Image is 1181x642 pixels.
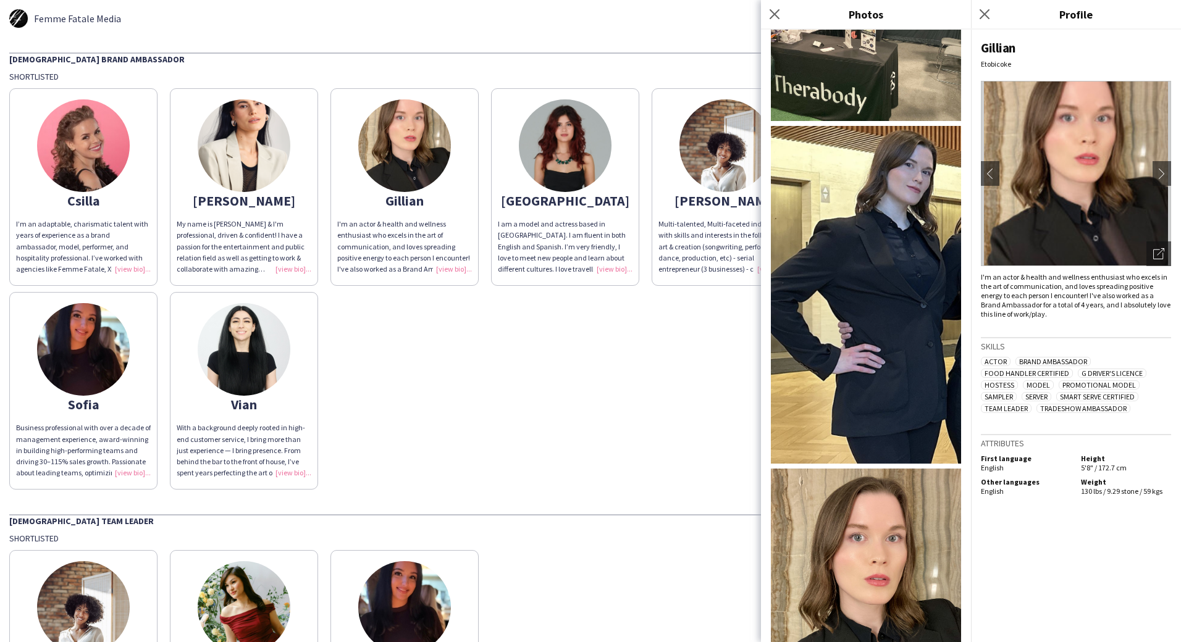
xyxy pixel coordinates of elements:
[981,454,1071,463] h5: First language
[16,399,151,410] div: Sofia
[1081,486,1162,496] span: 130 lbs / 9.29 stone / 59 kgs
[37,303,130,396] img: thumb-4404051c-6014-4609-84ce-abbf3c8e62f3.jpg
[9,533,1172,544] div: Shortlisted
[1081,463,1127,472] span: 5'8" / 172.7 cm
[1023,380,1054,390] span: Model
[981,369,1073,378] span: Food Handler Certified
[1081,454,1171,463] h5: Height
[9,9,28,28] img: thumb-5d261e8036265.jpg
[1059,380,1140,390] span: Promotional Model
[981,357,1011,366] span: Actor
[981,341,1171,352] h3: Skills
[16,195,151,206] div: Csilla
[981,40,1171,56] div: Gillian
[177,219,311,275] div: My name is [PERSON_NAME] & I'm professional, driven & confident! I have a passion for the enterta...
[1078,369,1146,378] span: G Driver's Licence
[337,195,472,206] div: Gillian
[1056,392,1138,401] span: Smart Serve Certified
[1146,241,1171,266] div: Open photos pop-in
[519,99,612,192] img: thumb-35fa3feb-fcf2-430b-b907-b0b90241f34d.jpg
[16,219,151,275] div: I’m an adaptable, charismatic talent with years of experience as a brand ambassador, model, perfo...
[198,99,290,192] img: thumb-68a7447e5e02d.png
[658,195,793,206] div: [PERSON_NAME]
[16,422,151,478] div: Business professional with over a decade of management experience, award-winning in building high...
[971,6,1181,22] h3: Profile
[981,272,1170,319] span: I'm an actor & health and wellness enthusiast who excels in the art of communication, and loves s...
[1081,477,1171,486] h5: Weight
[9,52,1172,65] div: [DEMOGRAPHIC_DATA] Brand Ambassador
[981,59,1171,69] div: Etobicoke
[679,99,772,192] img: thumb-ccd8f9e4-34f5-45c6-b702-e2d621c1b25d.jpg
[177,195,311,206] div: [PERSON_NAME]
[198,303,290,396] img: thumb-39854cd5-1e1b-4859-a9f5-70b3ac76cbb6.jpg
[177,422,311,478] div: With a background deeply rooted in high-end customer service, I bring more than just experience —...
[337,219,471,296] span: I'm an actor & health and wellness enthusiast who excels in the art of communication, and loves s...
[498,195,633,206] div: [GEOGRAPHIC_DATA]
[9,514,1172,527] div: [DEMOGRAPHIC_DATA] Team Leader
[981,438,1171,449] h3: Attributes
[177,399,311,410] div: Vian
[9,71,1172,82] div: Shortlisted
[771,126,961,464] img: Crew photo 1060809
[981,404,1032,413] span: Team Leader
[358,99,451,192] img: thumb-686ed2b01dae5.jpeg
[498,219,633,275] div: I am a model and actress based in [GEOGRAPHIC_DATA]. I am fluent in both English and Spanish. I’m...
[981,486,1004,496] span: English
[981,380,1018,390] span: Hostess
[761,6,971,22] h3: Photos
[1015,357,1091,366] span: Brand Ambassador
[1022,392,1051,401] span: Server
[981,392,1017,401] span: Sampler
[37,99,130,192] img: thumb-6884580e3ef63.jpg
[981,81,1171,266] img: Crew avatar or photo
[658,219,793,275] div: Multi-talented, Multi-faceted individual, with skills and interests in the following: - art & cre...
[981,477,1071,486] h5: Other languages
[1036,404,1130,413] span: Tradeshow Ambassador
[981,463,1004,472] span: English
[34,13,121,24] span: Femme Fatale Media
